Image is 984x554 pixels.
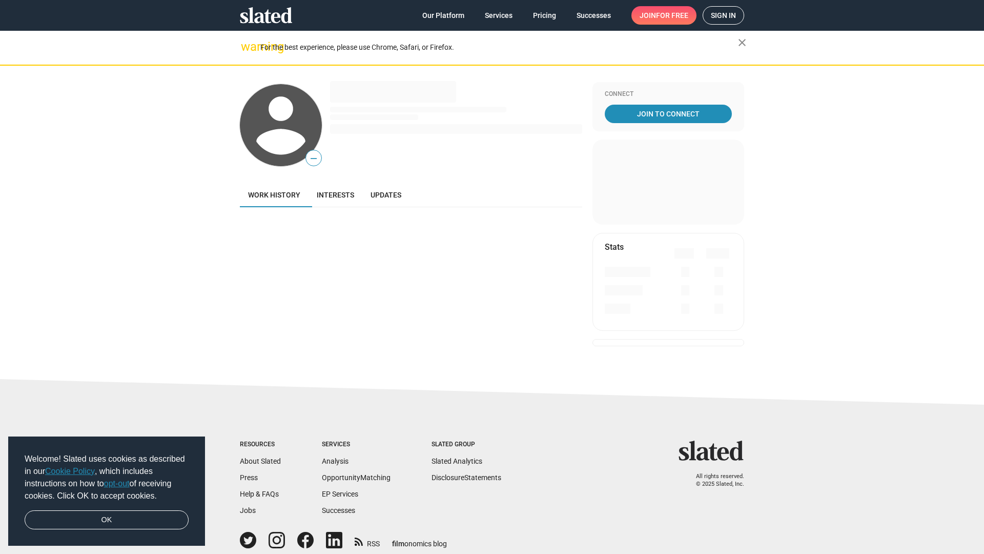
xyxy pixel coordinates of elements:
[317,191,354,199] span: Interests
[309,183,362,207] a: Interests
[736,36,748,49] mat-icon: close
[322,441,391,449] div: Services
[25,510,189,530] a: dismiss cookie message
[240,183,309,207] a: Work history
[640,6,688,25] span: Join
[355,533,380,549] a: RSS
[241,41,253,53] mat-icon: warning
[240,490,279,498] a: Help & FAQs
[685,473,744,488] p: All rights reserved. © 2025 Slated, Inc.
[240,441,281,449] div: Resources
[414,6,473,25] a: Our Platform
[248,191,300,199] span: Work history
[477,6,521,25] a: Services
[605,242,624,252] mat-card-title: Stats
[322,490,358,498] a: EP Services
[260,41,738,54] div: For the best experience, please use Chrome, Safari, or Firefox.
[533,6,556,25] span: Pricing
[577,6,611,25] span: Successes
[104,479,130,488] a: opt-out
[485,6,512,25] span: Services
[45,467,95,476] a: Cookie Policy
[322,506,355,515] a: Successes
[362,183,409,207] a: Updates
[631,6,696,25] a: Joinfor free
[240,473,258,482] a: Press
[25,453,189,502] span: Welcome! Slated uses cookies as described in our , which includes instructions on how to of recei...
[422,6,464,25] span: Our Platform
[8,437,205,546] div: cookieconsent
[322,457,348,465] a: Analysis
[605,105,732,123] a: Join To Connect
[322,473,391,482] a: OpportunityMatching
[703,6,744,25] a: Sign in
[432,457,482,465] a: Slated Analytics
[306,152,321,165] span: —
[607,105,730,123] span: Join To Connect
[432,441,501,449] div: Slated Group
[432,473,501,482] a: DisclosureStatements
[711,7,736,24] span: Sign in
[568,6,619,25] a: Successes
[371,191,401,199] span: Updates
[392,540,404,548] span: film
[392,531,447,549] a: filmonomics blog
[240,457,281,465] a: About Slated
[525,6,564,25] a: Pricing
[605,90,732,98] div: Connect
[656,6,688,25] span: for free
[240,506,256,515] a: Jobs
